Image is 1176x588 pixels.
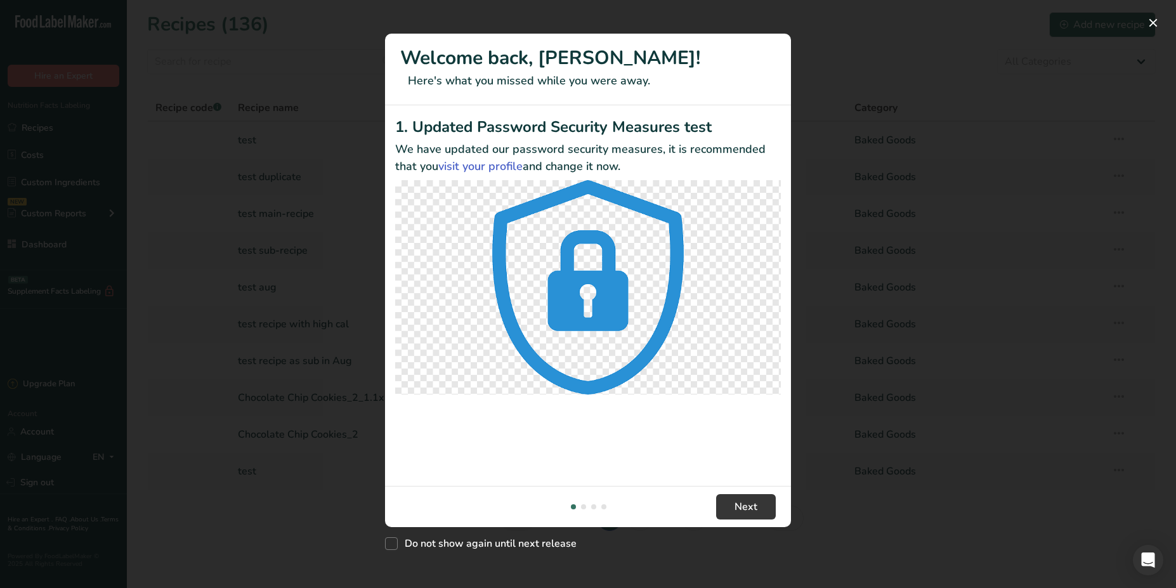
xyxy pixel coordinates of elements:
[395,141,781,175] p: We have updated our password security measures, it is recommended that you and change it now.
[1133,545,1163,575] div: Open Intercom Messenger
[438,159,523,174] a: visit your profile
[395,115,781,138] h2: 1. Updated Password Security Measures test
[400,44,776,72] h1: Welcome back, [PERSON_NAME]!
[400,72,776,89] p: Here's what you missed while you were away.
[395,180,781,395] img: Updated Password Security Measures test
[398,537,577,550] span: Do not show again until next release
[716,494,776,519] button: Next
[735,499,757,514] span: Next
